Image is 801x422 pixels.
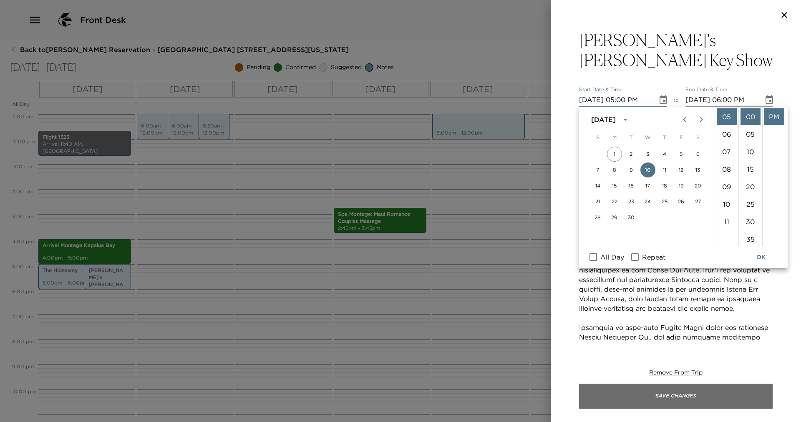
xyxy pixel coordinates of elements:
[741,108,761,125] li: 0 minutes
[717,108,737,125] li: 5 hours
[748,250,774,265] button: OK
[590,178,605,193] button: 14
[741,178,761,195] li: 20 minutes
[624,147,639,162] button: 2
[590,129,605,146] span: Sunday
[579,30,773,70] button: [PERSON_NAME]'s [PERSON_NAME] Key Show
[590,194,605,209] button: 21
[738,107,762,246] ul: Select minutes
[624,162,639,177] button: 9
[600,252,624,262] span: All Day
[673,97,679,107] span: to
[674,162,689,177] button: 12
[674,178,689,193] button: 19
[690,147,705,162] button: 6
[590,210,605,225] button: 28
[676,111,693,128] button: Previous month
[649,369,703,377] button: Remove From Trip
[590,162,605,177] button: 7
[657,162,672,177] button: 11
[674,147,689,162] button: 5
[607,194,622,209] button: 22
[642,252,665,262] span: Repeat
[690,194,705,209] button: 27
[579,86,622,93] label: Start Date & Time
[761,92,778,108] button: Choose date, selected date is Sep 10, 2025
[717,178,737,195] li: 9 hours
[640,178,655,193] button: 17
[624,178,639,193] button: 16
[640,129,655,146] span: Wednesday
[717,143,737,160] li: 7 hours
[657,194,672,209] button: 25
[717,213,737,230] li: 11 hours
[655,92,672,108] button: Choose date, selected date is Sep 10, 2025
[579,93,652,107] input: MM/DD/YYYY hh:mm aa
[624,194,639,209] button: 23
[607,129,622,146] span: Monday
[607,162,622,177] button: 8
[607,210,622,225] button: 29
[624,210,639,225] button: 30
[741,196,761,212] li: 25 minutes
[762,107,786,246] ul: Select meridiem
[657,147,672,162] button: 4
[657,178,672,193] button: 18
[690,162,705,177] button: 13
[674,194,689,209] button: 26
[579,384,773,409] button: Save Changes
[624,129,639,146] span: Tuesday
[741,161,761,177] li: 15 minutes
[591,115,616,125] div: [DATE]
[717,196,737,212] li: 10 hours
[685,93,758,107] input: MM/DD/YYYY hh:mm aa
[690,129,705,146] span: Saturday
[741,231,761,247] li: 35 minutes
[640,194,655,209] button: 24
[607,178,622,193] button: 15
[674,129,689,146] span: Friday
[618,112,632,127] button: calendar view is open, switch to year view
[717,161,737,177] li: 8 hours
[685,86,727,93] label: End Date & Time
[640,162,655,177] button: 10
[607,147,622,162] button: 1
[640,147,655,162] button: 3
[690,178,705,193] button: 20
[717,126,737,142] li: 6 hours
[693,111,710,128] button: Next month
[741,213,761,230] li: 30 minutes
[741,143,761,160] li: 10 minutes
[741,126,761,142] li: 5 minutes
[657,129,672,146] span: Thursday
[764,108,784,125] li: PM
[715,107,738,246] ul: Select hours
